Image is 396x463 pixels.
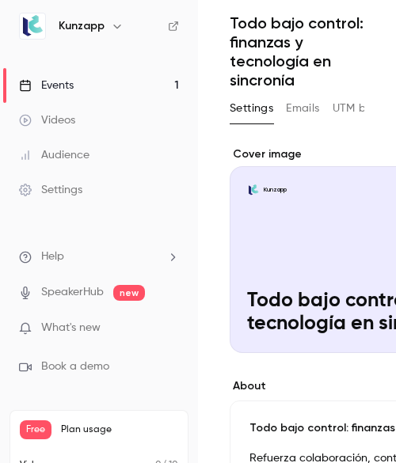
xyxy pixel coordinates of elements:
span: Plan usage [61,423,178,436]
h6: Kunzapp [59,18,105,34]
span: Help [41,249,64,265]
img: Kunzapp [20,13,45,39]
a: SpeakerHub [41,284,104,301]
div: Videos [19,112,75,128]
div: Audience [19,147,89,163]
div: Settings [19,182,82,198]
button: Settings [230,96,273,121]
button: Emails [286,96,319,121]
div: Events [19,78,74,93]
span: What's new [41,320,101,336]
span: new [113,285,145,301]
h1: Todo bajo control: finanzas y tecnología en sincronía [230,13,364,89]
span: Free [20,420,51,439]
li: help-dropdown-opener [19,249,179,265]
span: Book a demo [41,359,109,375]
